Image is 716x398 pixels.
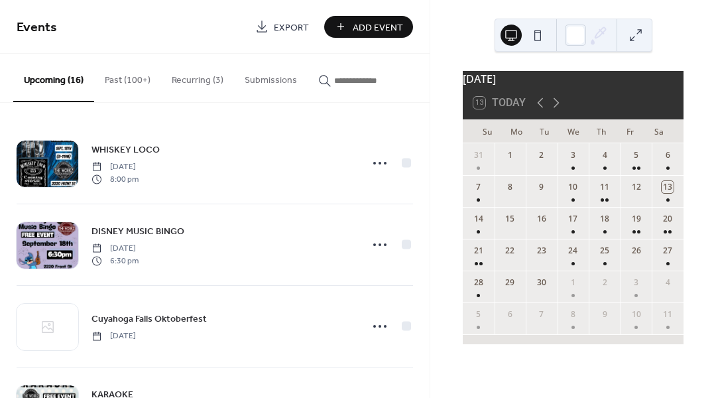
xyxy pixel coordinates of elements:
span: [DATE] [91,161,139,173]
div: 21 [473,245,485,257]
span: 8:00 pm [91,173,139,185]
div: 2 [536,149,548,161]
div: 13 [662,181,674,193]
span: [DATE] [91,330,136,342]
span: [DATE] [91,243,139,255]
span: Events [17,15,57,40]
div: 9 [599,308,611,320]
div: [DATE] [463,71,684,87]
div: 14 [473,213,485,225]
div: 19 [630,213,642,225]
div: 8 [504,181,516,193]
span: WHISKEY LOCO [91,143,160,157]
div: 24 [567,245,579,257]
button: Past (100+) [94,54,161,101]
div: 10 [630,308,642,320]
div: 4 [662,277,674,289]
div: 11 [662,308,674,320]
div: 18 [599,213,611,225]
div: 5 [630,149,642,161]
a: WHISKEY LOCO [91,142,160,157]
div: 29 [504,277,516,289]
div: 1 [504,149,516,161]
div: Su [473,119,502,143]
div: Mo [502,119,530,143]
div: 1 [567,277,579,289]
a: Export [245,16,319,38]
div: 22 [504,245,516,257]
div: 4 [599,149,611,161]
div: 8 [567,308,579,320]
div: 26 [630,245,642,257]
a: DISNEY MUSIC BINGO [91,224,184,239]
div: 30 [536,277,548,289]
span: Cuyahoga Falls Oktoberfest [91,312,207,326]
div: 7 [473,181,485,193]
div: We [559,119,587,143]
div: Fr [616,119,644,143]
div: Tu [530,119,559,143]
div: 3 [630,277,642,289]
div: 3 [567,149,579,161]
button: Submissions [234,54,308,101]
div: 31 [473,149,485,161]
span: Add Event [353,21,403,34]
div: 10 [567,181,579,193]
div: 20 [662,213,674,225]
div: 12 [630,181,642,193]
div: 25 [599,245,611,257]
div: 11 [599,181,611,193]
div: 23 [536,245,548,257]
div: 27 [662,245,674,257]
span: 6:30 pm [91,255,139,267]
a: Cuyahoga Falls Oktoberfest [91,311,207,326]
div: 7 [536,308,548,320]
span: Export [274,21,309,34]
div: 9 [536,181,548,193]
button: Add Event [324,16,413,38]
div: Th [587,119,616,143]
div: 5 [473,308,485,320]
div: 17 [567,213,579,225]
button: Upcoming (16) [13,54,94,102]
div: 15 [504,213,516,225]
div: 28 [473,277,485,289]
div: 6 [504,308,516,320]
span: DISNEY MUSIC BINGO [91,225,184,239]
div: 16 [536,213,548,225]
div: 6 [662,149,674,161]
div: Sa [644,119,673,143]
div: 2 [599,277,611,289]
button: Recurring (3) [161,54,234,101]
